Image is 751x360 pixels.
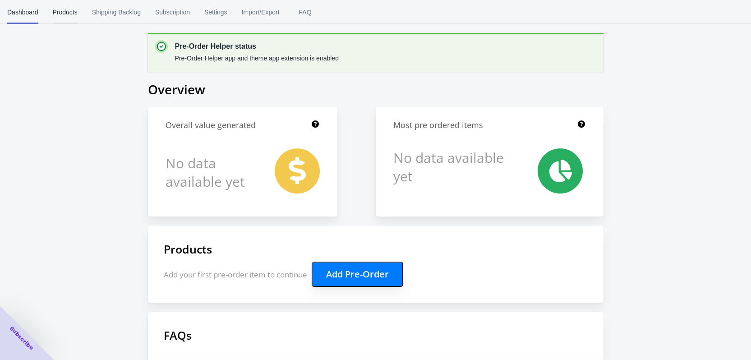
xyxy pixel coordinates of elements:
h1: FAQs [148,312,604,359]
p: Add your first pre-order item to continue [164,262,588,287]
h1: No data available yet [166,148,256,196]
h1: Products [164,241,588,257]
p: Pre-Order Helper app and theme app extension is enabled [175,54,339,63]
span: Subscribe [8,325,35,352]
span: Dashboard [7,0,38,24]
span: Products [53,0,78,24]
span: Shipping Backlog [92,0,141,24]
h1: Overview [148,81,604,98]
button: Add Pre-Order [312,262,403,287]
p: Pre-Order Helper status [175,41,339,52]
h1: Overall value generated [166,120,256,131]
span: FAQ [294,0,317,24]
h1: Most pre ordered items [393,120,483,131]
h1: No data available yet [393,148,506,185]
span: Import/Export [242,0,280,24]
span: Settings [204,0,227,24]
span: Subscription [155,0,190,24]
